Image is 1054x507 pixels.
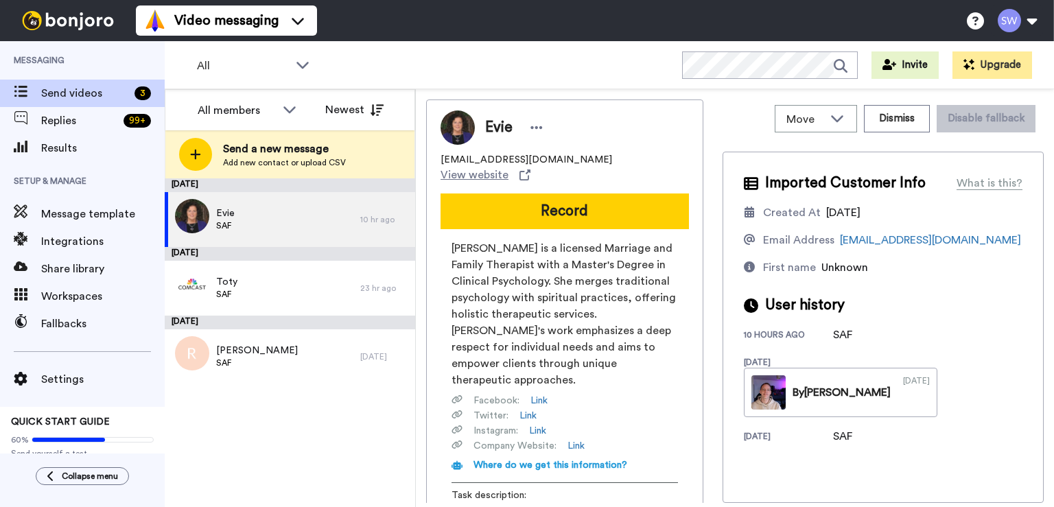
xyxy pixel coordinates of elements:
[165,247,415,261] div: [DATE]
[41,316,165,332] span: Fallbacks
[360,283,408,294] div: 23 hr ago
[41,233,165,250] span: Integrations
[175,268,209,302] img: 33ac2c08-bb6e-45e6-aac2-58e2eb4bdbde.png
[360,351,408,362] div: [DATE]
[793,384,891,401] div: By [PERSON_NAME]
[786,111,823,128] span: Move
[124,114,151,128] div: 99 +
[473,424,518,438] span: Instagram :
[16,11,119,30] img: bj-logo-header-white.svg
[11,448,154,459] span: Send yourself a test
[763,204,821,221] div: Created At
[198,102,276,119] div: All members
[452,488,548,502] span: Task description :
[41,140,165,156] span: Results
[864,105,930,132] button: Dismiss
[529,424,546,438] a: Link
[744,329,833,343] div: 10 hours ago
[223,157,346,168] span: Add new contact or upload CSV
[174,11,279,30] span: Video messaging
[473,394,519,408] span: Facebook :
[473,439,557,453] span: Company Website :
[519,409,537,423] a: Link
[473,409,508,423] span: Twitter :
[763,259,816,276] div: First name
[952,51,1032,79] button: Upgrade
[833,428,902,445] div: SAF
[903,375,930,410] div: [DATE]
[360,214,408,225] div: 10 hr ago
[216,220,235,231] span: SAF
[216,207,235,220] span: Evie
[452,240,678,388] span: [PERSON_NAME] is a licensed Marriage and Family Therapist with a Master's Degree in Clinical Psyc...
[165,178,415,192] div: [DATE]
[165,316,415,329] div: [DATE]
[223,141,346,157] span: Send a new message
[567,439,585,453] a: Link
[957,175,1022,191] div: What is this?
[441,167,530,183] a: View website
[216,289,237,300] span: SAF
[840,235,1021,246] a: [EMAIL_ADDRESS][DOMAIN_NAME]
[41,206,165,222] span: Message template
[765,295,845,316] span: User history
[134,86,151,100] div: 3
[833,327,902,343] div: SAF
[41,113,118,129] span: Replies
[751,375,786,410] img: 820fe7a7-d6be-4212-8654-2d5caed0eeca-thumb.jpg
[441,110,475,145] img: Profile Image
[216,344,298,357] span: [PERSON_NAME]
[473,460,627,470] span: Where do we get this information?
[744,431,833,445] div: [DATE]
[175,336,209,370] img: r.png
[11,434,29,445] span: 60%
[36,467,129,485] button: Collapse menu
[197,58,289,74] span: All
[441,167,508,183] span: View website
[175,199,209,233] img: e9ce3db2-2748-456a-9ecc-198c76025176.jpg
[41,288,165,305] span: Workspaces
[41,371,165,388] span: Settings
[937,105,1035,132] button: Disable fallback
[315,96,394,123] button: Newest
[41,261,165,277] span: Share library
[530,394,548,408] a: Link
[441,153,612,167] span: [EMAIL_ADDRESS][DOMAIN_NAME]
[144,10,166,32] img: vm-color.svg
[871,51,939,79] button: Invite
[821,262,868,273] span: Unknown
[441,193,689,229] button: Record
[485,117,513,138] span: Evie
[744,368,937,417] a: By[PERSON_NAME][DATE]
[216,275,237,289] span: Toty
[744,357,833,368] div: [DATE]
[11,417,110,427] span: QUICK START GUIDE
[41,85,129,102] span: Send videos
[62,471,118,482] span: Collapse menu
[826,207,860,218] span: [DATE]
[765,173,926,193] span: Imported Customer Info
[216,357,298,368] span: SAF
[763,232,834,248] div: Email Address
